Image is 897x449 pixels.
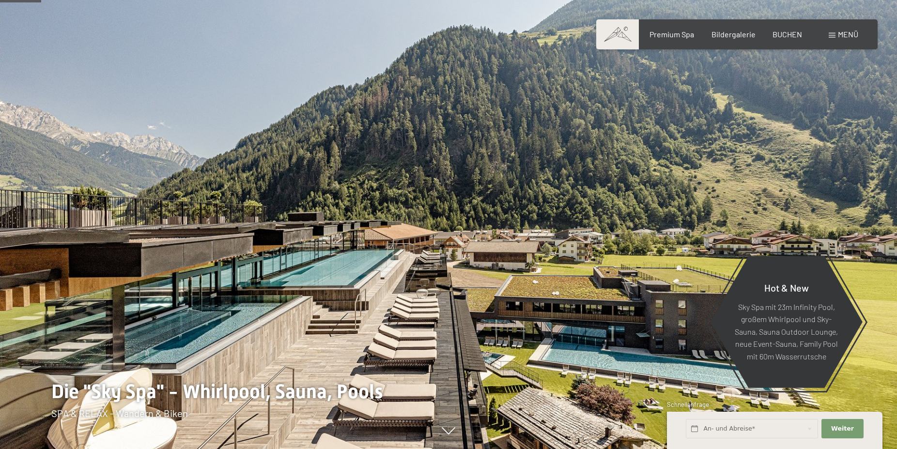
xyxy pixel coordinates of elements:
[838,30,858,39] span: Menü
[821,419,863,439] button: Weiter
[734,300,839,362] p: Sky Spa mit 23m Infinity Pool, großem Whirlpool und Sky-Sauna, Sauna Outdoor Lounge, neue Event-S...
[667,401,709,408] span: Schnellanfrage
[710,255,863,388] a: Hot & New Sky Spa mit 23m Infinity Pool, großem Whirlpool und Sky-Sauna, Sauna Outdoor Lounge, ne...
[773,30,802,39] a: BUCHEN
[650,30,694,39] a: Premium Spa
[831,424,854,433] span: Weiter
[764,281,809,293] span: Hot & New
[711,30,756,39] a: Bildergalerie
